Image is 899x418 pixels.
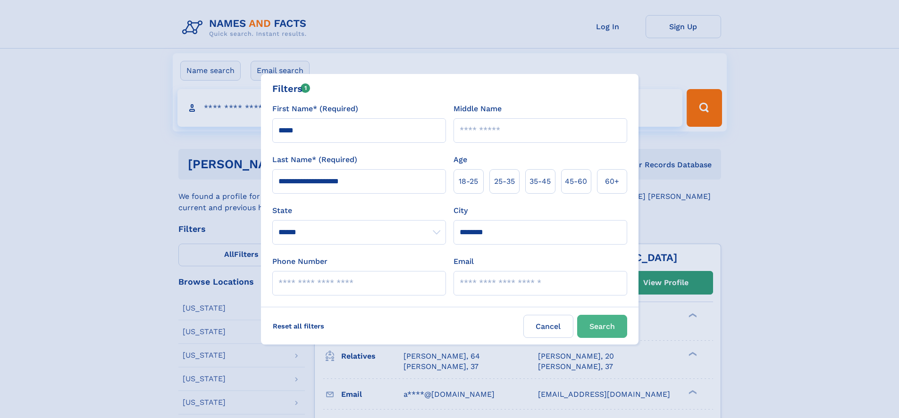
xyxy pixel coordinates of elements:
[565,176,587,187] span: 45‑60
[494,176,515,187] span: 25‑35
[272,154,357,165] label: Last Name* (Required)
[272,256,328,267] label: Phone Number
[454,205,468,216] label: City
[605,176,619,187] span: 60+
[272,82,311,96] div: Filters
[523,315,573,338] label: Cancel
[459,176,478,187] span: 18‑25
[454,103,502,115] label: Middle Name
[272,205,446,216] label: State
[272,103,358,115] label: First Name* (Required)
[454,154,467,165] label: Age
[529,176,551,187] span: 35‑45
[577,315,627,338] button: Search
[267,315,330,337] label: Reset all filters
[454,256,474,267] label: Email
